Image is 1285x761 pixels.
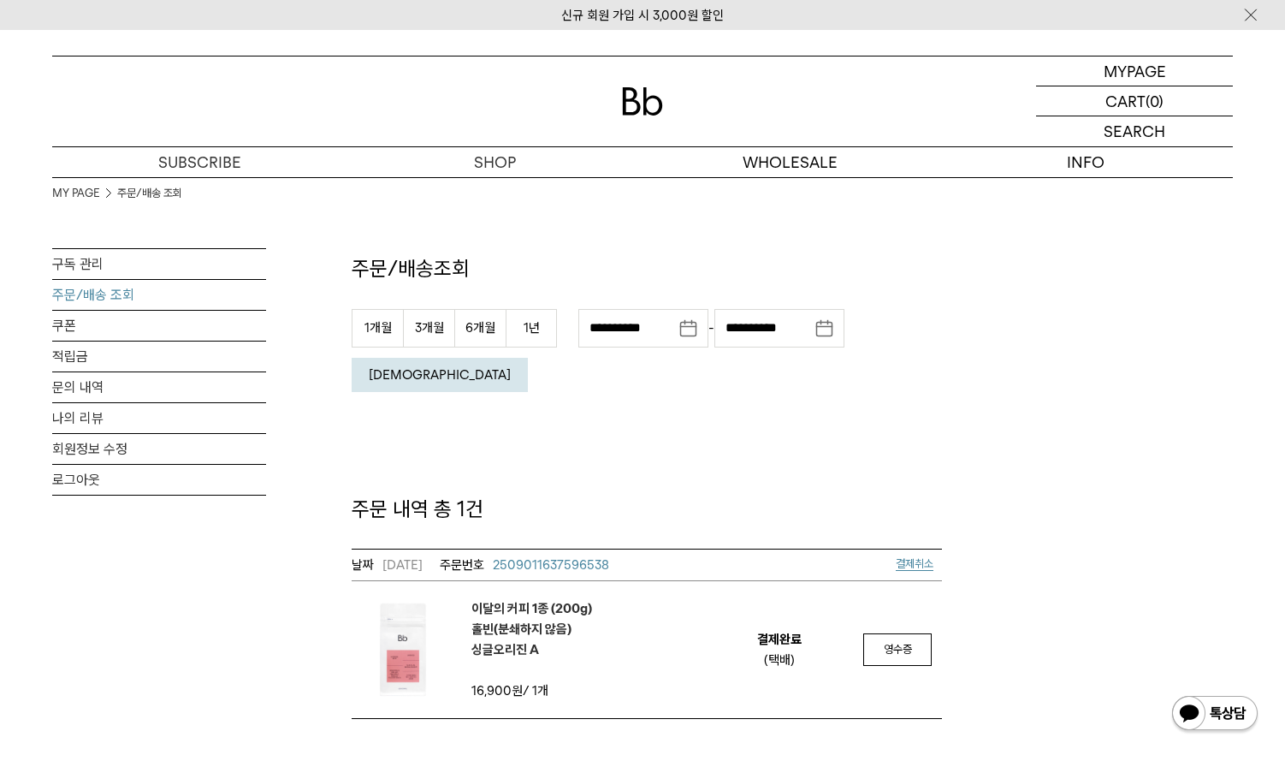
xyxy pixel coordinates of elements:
[1036,56,1233,86] a: MYPAGE
[1170,694,1259,735] img: 카카오톡 채널 1:1 채팅 버튼
[352,555,423,575] em: [DATE]
[884,643,912,656] span: 영수증
[1036,86,1233,116] a: CART (0)
[369,367,511,383] em: [DEMOGRAPHIC_DATA]
[863,633,932,666] a: 영수증
[896,557,933,571] a: 결제취소
[764,650,795,670] div: (택배)
[52,434,266,464] a: 회원정보 수정
[52,372,266,402] a: 문의 내역
[642,147,938,177] p: WHOLESALE
[896,557,933,570] span: 결제취소
[471,598,592,660] em: 이달의 커피 1종 (200g) 홀빈(분쇄하지 않음) 싱글오리진 A
[578,309,844,348] div: -
[52,342,266,372] a: 적립금
[1104,116,1165,146] p: SEARCH
[52,280,266,310] a: 주문/배송 조회
[352,309,403,348] button: 1개월
[471,683,523,699] strong: 16,900원
[757,629,802,650] em: 결제완료
[352,254,942,283] p: 주문/배송조회
[52,403,266,433] a: 나의 리뷰
[117,185,182,202] a: 주문/배송 조회
[1105,86,1146,116] p: CART
[52,465,266,495] a: 로그아웃
[1146,86,1164,116] p: (0)
[561,8,724,23] a: 신규 회원 가입 시 3,000원 할인
[352,358,528,392] button: [DEMOGRAPHIC_DATA]
[52,147,347,177] a: SUBSCRIBE
[352,495,942,524] p: 주문 내역 총 1건
[471,681,617,701] td: / 1개
[506,309,557,348] button: 1년
[622,87,663,116] img: 로고
[403,309,454,348] button: 3개월
[52,311,266,341] a: 쿠폰
[938,147,1233,177] p: INFO
[52,185,100,202] a: MY PAGE
[352,598,454,701] img: 이달의 커피
[347,147,642,177] a: SHOP
[52,249,266,279] a: 구독 관리
[471,598,592,660] a: 이달의 커피 1종 (200g)홀빈(분쇄하지 않음)싱글오리진 A
[440,555,609,575] a: 2509011637596538
[1104,56,1166,86] p: MYPAGE
[493,557,609,573] span: 2509011637596538
[454,309,506,348] button: 6개월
